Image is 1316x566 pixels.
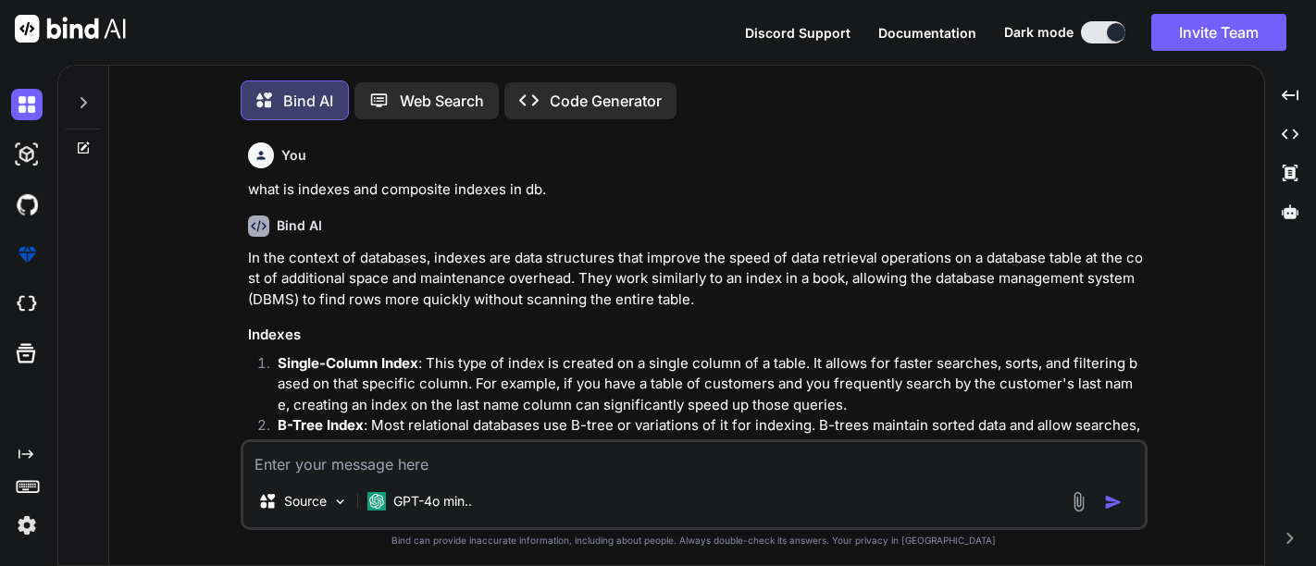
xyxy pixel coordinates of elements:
[1104,493,1123,511] img: icon
[241,534,1148,548] p: Bind can provide inaccurate information, including about people. Always double-check its answers....
[550,90,662,112] p: Code Generator
[367,492,386,511] img: GPT-4o mini
[745,25,850,41] span: Discord Support
[248,325,1144,346] h3: Indexes
[283,90,333,112] p: Bind AI
[332,494,348,510] img: Pick Models
[1151,14,1286,51] button: Invite Team
[11,89,43,120] img: darkChat
[278,353,1144,416] p: : This type of index is created on a single column of a table. It allows for faster searches, sor...
[15,15,126,43] img: Bind AI
[248,179,1144,201] p: what is indexes and composite indexes in db.
[281,146,306,165] h6: You
[284,492,327,511] p: Source
[11,510,43,541] img: settings
[400,90,484,112] p: Web Search
[248,248,1144,311] p: In the context of databases, indexes are data structures that improve the speed of data retrieval...
[878,23,976,43] button: Documentation
[11,139,43,170] img: darkAi-studio
[11,289,43,320] img: cloudideIcon
[277,216,322,235] h6: Bind AI
[11,189,43,220] img: githubDark
[11,239,43,270] img: premium
[1004,23,1074,42] span: Dark mode
[745,23,850,43] button: Discord Support
[278,415,1144,457] p: : Most relational databases use B-tree or variations of it for indexing. B-trees maintain sorted ...
[278,416,364,434] strong: B-Tree Index
[393,492,472,511] p: GPT-4o min..
[278,354,418,372] strong: Single-Column Index
[878,25,976,41] span: Documentation
[1068,491,1089,512] img: attachment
